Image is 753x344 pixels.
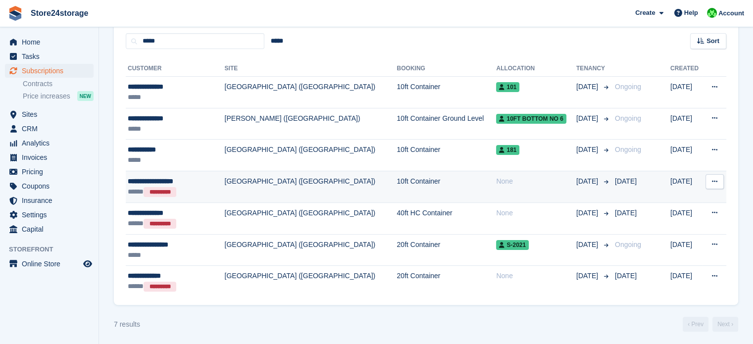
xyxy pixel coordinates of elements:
span: Settings [22,208,81,222]
span: 101 [496,82,519,92]
span: [DATE] [576,271,600,281]
img: Tracy Harper [707,8,717,18]
span: Analytics [22,136,81,150]
td: 20ft Container [397,266,496,297]
span: [DATE] [576,145,600,155]
span: [DATE] [576,240,600,250]
a: menu [5,194,94,207]
span: Capital [22,222,81,236]
a: menu [5,222,94,236]
td: [DATE] [670,202,703,234]
td: 10ft Container [397,77,496,108]
div: NEW [77,91,94,101]
a: Contracts [23,79,94,89]
a: menu [5,257,94,271]
td: [DATE] [670,171,703,202]
a: menu [5,107,94,121]
span: Price increases [23,92,70,101]
td: 10ft Container [397,171,496,202]
span: [DATE] [576,113,600,124]
a: menu [5,64,94,78]
a: Price increases NEW [23,91,94,101]
span: Sites [22,107,81,121]
a: menu [5,122,94,136]
a: menu [5,35,94,49]
a: Previous [683,317,708,332]
span: S-2021 [496,240,529,250]
a: menu [5,150,94,164]
span: [DATE] [576,208,600,218]
td: [DATE] [670,140,703,171]
th: Created [670,61,703,77]
div: None [496,271,576,281]
td: 20ft Container [397,234,496,266]
img: stora-icon-8386f47178a22dfd0bd8f6a31ec36ba5ce8667c1dd55bd0f319d3a0aa187defe.svg [8,6,23,21]
a: Preview store [82,258,94,270]
span: 181 [496,145,519,155]
div: None [496,176,576,187]
span: Pricing [22,165,81,179]
a: Next [712,317,738,332]
td: [GEOGRAPHIC_DATA] ([GEOGRAPHIC_DATA]) [225,266,397,297]
a: menu [5,165,94,179]
td: [GEOGRAPHIC_DATA] ([GEOGRAPHIC_DATA]) [225,234,397,266]
td: [DATE] [670,266,703,297]
a: menu [5,208,94,222]
span: [DATE] [615,177,637,185]
td: [GEOGRAPHIC_DATA] ([GEOGRAPHIC_DATA]) [225,171,397,202]
a: menu [5,136,94,150]
td: 10ft Container [397,140,496,171]
span: Insurance [22,194,81,207]
span: Coupons [22,179,81,193]
td: 10ft Container Ground Level [397,108,496,140]
div: None [496,208,576,218]
th: Site [225,61,397,77]
span: [DATE] [576,176,600,187]
span: Home [22,35,81,49]
span: [DATE] [615,209,637,217]
nav: Page [681,317,740,332]
a: menu [5,179,94,193]
span: 10ft Bottom No 6 [496,114,566,124]
th: Allocation [496,61,576,77]
span: Ongoing [615,241,641,248]
span: Help [684,8,698,18]
span: [DATE] [615,272,637,280]
span: Storefront [9,245,99,254]
span: Subscriptions [22,64,81,78]
span: Sort [706,36,719,46]
span: Online Store [22,257,81,271]
a: Store24storage [27,5,93,21]
span: Ongoing [615,114,641,122]
span: Account [718,8,744,18]
td: [PERSON_NAME] ([GEOGRAPHIC_DATA]) [225,108,397,140]
td: [GEOGRAPHIC_DATA] ([GEOGRAPHIC_DATA]) [225,140,397,171]
span: Invoices [22,150,81,164]
div: 7 results [114,319,140,330]
td: [GEOGRAPHIC_DATA] ([GEOGRAPHIC_DATA]) [225,77,397,108]
span: Ongoing [615,146,641,153]
span: Create [635,8,655,18]
span: Tasks [22,49,81,63]
td: [DATE] [670,77,703,108]
td: [DATE] [670,234,703,266]
td: [GEOGRAPHIC_DATA] ([GEOGRAPHIC_DATA]) [225,202,397,234]
td: 40ft HC Container [397,202,496,234]
th: Customer [126,61,225,77]
span: CRM [22,122,81,136]
a: menu [5,49,94,63]
td: [DATE] [670,108,703,140]
span: [DATE] [576,82,600,92]
span: Ongoing [615,83,641,91]
th: Booking [397,61,496,77]
th: Tenancy [576,61,611,77]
